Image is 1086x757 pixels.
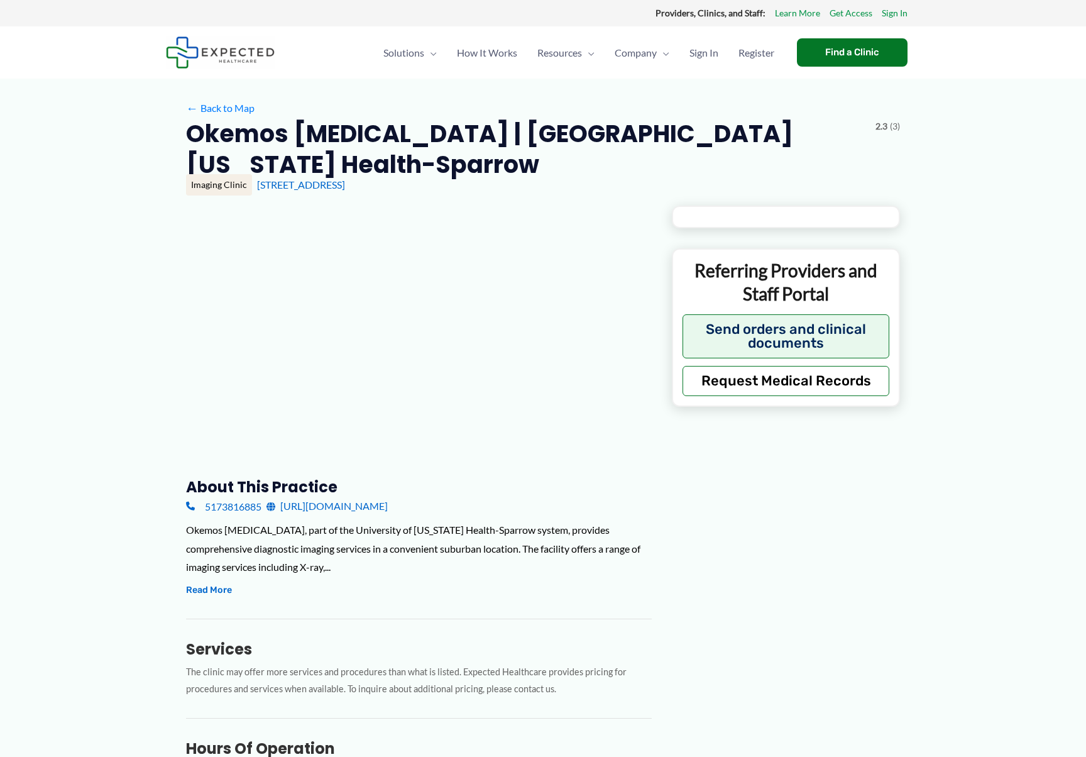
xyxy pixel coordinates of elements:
span: Menu Toggle [424,31,437,75]
nav: Primary Site Navigation [373,31,784,75]
button: Request Medical Records [683,366,889,396]
a: ResourcesMenu Toggle [527,31,605,75]
h3: About this practice [186,477,652,497]
a: [URL][DOMAIN_NAME] [266,497,388,516]
a: 5173816885 [186,497,261,516]
span: Menu Toggle [582,31,595,75]
a: Find a Clinic [797,38,908,67]
span: How It Works [457,31,517,75]
h3: Services [186,639,652,659]
a: ←Back to Map [186,99,255,118]
a: [STREET_ADDRESS] [257,179,345,191]
a: How It Works [447,31,527,75]
span: Resources [537,31,582,75]
span: (3) [890,118,900,135]
a: CompanyMenu Toggle [605,31,679,75]
span: Sign In [689,31,718,75]
span: Register [738,31,774,75]
span: 2.3 [875,118,887,135]
img: Expected Healthcare Logo - side, dark font, small [166,36,275,69]
span: Solutions [383,31,424,75]
a: Learn More [775,5,820,21]
p: The clinic may offer more services and procedures than what is listed. Expected Healthcare provid... [186,664,652,698]
a: Sign In [679,31,728,75]
a: Register [728,31,784,75]
p: Referring Providers and Staff Portal [683,259,889,305]
a: SolutionsMenu Toggle [373,31,447,75]
a: Get Access [830,5,872,21]
button: Read More [186,583,232,598]
a: Sign In [882,5,908,21]
div: Imaging Clinic [186,174,252,196]
span: Company [615,31,657,75]
span: ← [186,102,198,114]
h2: Okemos [MEDICAL_DATA] | [GEOGRAPHIC_DATA][US_STATE] Health-Sparrow [186,118,865,180]
div: Okemos [MEDICAL_DATA], part of the University of [US_STATE] Health-Sparrow system, provides compr... [186,521,652,577]
strong: Providers, Clinics, and Staff: [655,8,765,18]
span: Menu Toggle [657,31,669,75]
button: Send orders and clinical documents [683,314,889,358]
